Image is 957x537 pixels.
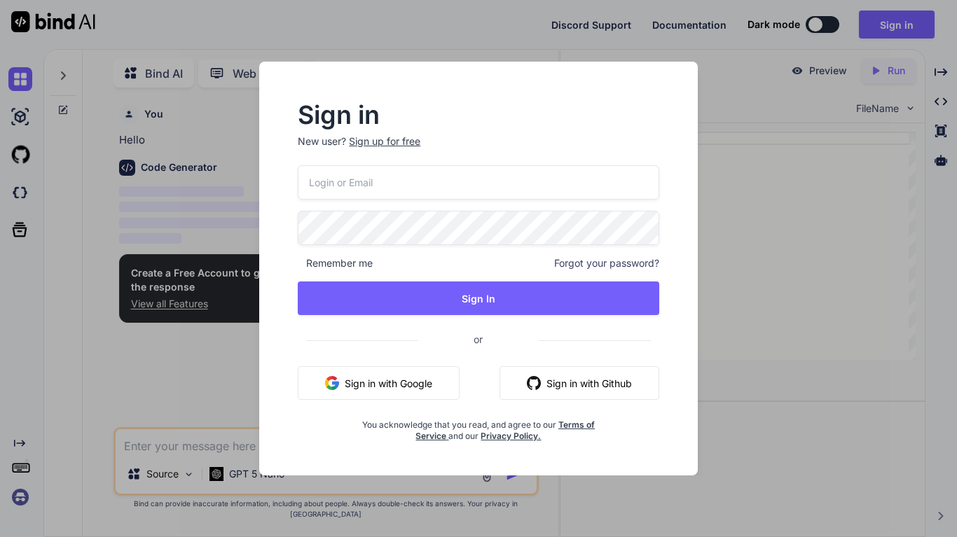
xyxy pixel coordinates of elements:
[298,366,460,400] button: Sign in with Google
[298,281,659,315] button: Sign In
[500,366,659,400] button: Sign in with Github
[298,165,659,200] input: Login or Email
[418,322,539,356] span: or
[481,431,541,441] a: Privacy Policy.
[298,256,373,270] span: Remember me
[325,376,339,390] img: google
[349,134,420,148] div: Sign up for free
[358,411,599,442] div: You acknowledge that you read, and agree to our and our
[298,104,659,126] h2: Sign in
[554,256,659,270] span: Forgot your password?
[415,419,595,441] a: Terms of Service
[527,376,541,390] img: github
[298,134,659,165] p: New user?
